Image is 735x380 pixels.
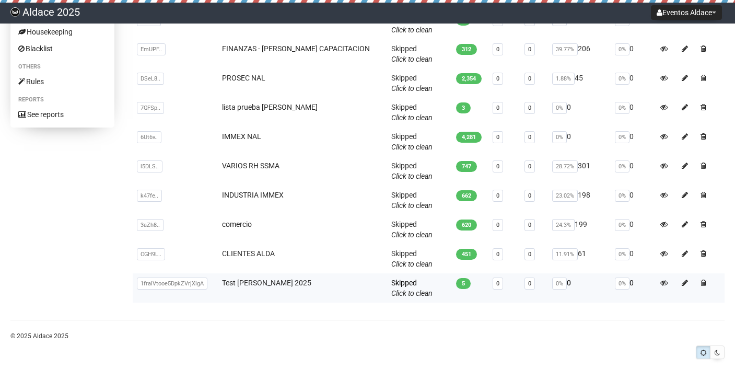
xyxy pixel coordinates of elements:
[615,43,629,55] span: 0%
[548,273,611,303] td: 0
[496,280,499,287] a: 0
[548,156,611,186] td: 301
[552,219,575,231] span: 24.3%
[496,192,499,199] a: 0
[615,190,629,202] span: 0%
[391,113,433,122] a: Click to clean
[548,215,611,244] td: 199
[137,248,165,260] span: CGH9L..
[222,220,252,228] a: comercio
[391,132,433,151] span: Skipped
[137,278,207,290] span: 1fraIVtooe5DpkZVrjXlgA
[552,160,578,172] span: 28.72%
[137,102,164,114] span: 7GFSp..
[222,162,279,170] a: VARIOS RH SSMA
[456,278,471,289] span: 5
[611,39,656,68] td: 0
[391,260,433,268] a: Click to clean
[456,102,471,113] span: 3
[548,68,611,98] td: 45
[615,278,629,290] span: 0%
[391,143,433,151] a: Click to clean
[548,98,611,127] td: 0
[456,44,477,55] span: 312
[496,75,499,82] a: 0
[528,222,531,228] a: 0
[615,160,629,172] span: 0%
[528,75,531,82] a: 0
[10,7,20,17] img: 292d548807fe66e78e37197400c5c4c8
[548,244,611,273] td: 61
[10,94,114,106] li: Reports
[391,74,433,93] span: Skipped
[528,192,531,199] a: 0
[391,44,433,63] span: Skipped
[137,73,164,85] span: DSeL8..
[456,132,482,143] span: 4,281
[528,134,531,141] a: 0
[528,280,531,287] a: 0
[456,249,477,260] span: 451
[528,46,531,53] a: 0
[222,279,311,287] a: Test [PERSON_NAME] 2025
[391,55,433,63] a: Click to clean
[137,43,166,55] span: EmUPF..
[10,40,114,57] a: Blacklist
[10,330,725,342] p: © 2025 Aldace 2025
[391,26,433,34] a: Click to clean
[611,273,656,303] td: 0
[496,163,499,170] a: 0
[552,190,578,202] span: 23.02%
[456,220,477,231] span: 620
[10,73,114,90] a: Rules
[10,61,114,73] li: Others
[552,278,567,290] span: 0%
[611,156,656,186] td: 0
[615,73,629,85] span: 0%
[552,102,567,114] span: 0%
[548,127,611,156] td: 0
[222,249,275,258] a: CLIENTES ALDA
[548,186,611,215] td: 198
[137,160,162,172] span: l5DLS..
[222,132,261,141] a: IMMEX NAL
[496,134,499,141] a: 0
[611,127,656,156] td: 0
[615,102,629,114] span: 0%
[456,161,477,172] span: 747
[222,191,284,199] a: INDUSTRIA IMMEX
[456,73,482,84] span: 2,354
[137,131,161,143] span: 6Ut6v..
[222,74,265,82] a: PROSEC NAL
[496,251,499,258] a: 0
[611,215,656,244] td: 0
[496,222,499,228] a: 0
[651,5,722,20] button: Eventos Aldace
[10,24,114,40] a: Housekeeping
[496,105,499,111] a: 0
[552,73,575,85] span: 1.88%
[552,248,578,260] span: 11.91%
[528,251,531,258] a: 0
[222,103,318,111] a: lista prueba [PERSON_NAME]
[552,131,567,143] span: 0%
[222,44,370,53] a: FINANZAS - [PERSON_NAME] CAPACITACION
[528,105,531,111] a: 0
[615,131,629,143] span: 0%
[391,279,433,297] span: Skipped
[548,10,611,39] td: 0
[391,191,433,210] span: Skipped
[391,289,433,297] a: Click to clean
[391,103,433,122] span: Skipped
[391,231,433,239] a: Click to clean
[391,220,433,239] span: Skipped
[615,219,629,231] span: 0%
[611,186,656,215] td: 0
[615,248,629,260] span: 0%
[528,163,531,170] a: 0
[391,84,433,93] a: Click to clean
[391,201,433,210] a: Click to clean
[611,244,656,273] td: 0
[456,190,477,201] span: 662
[391,162,433,180] span: Skipped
